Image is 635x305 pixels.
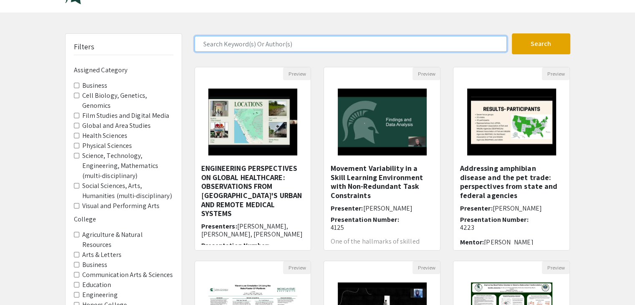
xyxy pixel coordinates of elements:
[82,111,170,121] label: Film Studies and Digital Media
[82,81,108,91] label: Business
[542,261,569,274] button: Preview
[82,270,173,280] label: Communication Arts & Sciences
[492,204,541,213] span: [PERSON_NAME]
[82,181,173,201] label: Social Sciences, Arts, Humanities (multi-disciplinary)
[460,164,563,200] h5: Addressing amphibian disease and the pet trade: perspectives from state and federal agencies
[200,80,306,164] img: <p><strong style="color: rgb(0, 0, 0);">ENGINEERING PERSPECTIVES ON GLOBAL HEALTHCARE: OBSERVATIO...
[195,67,311,251] div: Open Presentation <p><strong style="color: rgb(0, 0, 0);">ENGINEERING PERSPECTIVES ON GLOBAL HEAL...
[201,241,270,250] span: Presentation Number:
[542,67,569,80] button: Preview
[201,222,305,238] h6: Presenters:
[82,230,173,250] label: Agriculture & Natural Resources
[460,238,484,247] span: Mentor:
[459,80,564,164] img: <p><span style="background-color: rgb(238, 238, 238); color: rgb(51, 51, 51);">Addressing amphibi...
[453,67,570,251] div: Open Presentation <p><span style="background-color: rgb(238, 238, 238); color: rgb(51, 51, 51);">...
[201,164,305,218] h5: ENGINEERING PERSPECTIVES ON GLOBAL HEALTHCARE: OBSERVATIONS FROM [GEOGRAPHIC_DATA]'S URBAN AND RE...
[412,261,440,274] button: Preview
[330,237,423,259] span: One of the hallmarks of skilled performance is the ability to not only produce a high lev...
[195,36,507,52] input: Search Keyword(s) Or Author(s)
[82,290,118,300] label: Engineering
[74,66,173,74] h6: Assigned Category
[460,215,528,224] span: Presentation Number:
[460,204,563,212] h6: Presenter:
[363,204,412,213] span: [PERSON_NAME]
[283,67,311,80] button: Preview
[82,250,121,260] label: Arts & Letters
[82,280,111,290] label: Education
[324,67,440,251] div: Open Presentation <p>Movement Variability in a Skill Learning Environment with Non-Redundant Task...
[330,224,434,231] p: 4125
[330,164,434,200] h5: Movement Variability in a Skill Learning Environment with Non-Redundant Task Constraints
[201,222,303,239] span: [PERSON_NAME], [PERSON_NAME], [PERSON_NAME]
[283,261,311,274] button: Preview
[412,67,440,80] button: Preview
[484,238,533,247] span: [PERSON_NAME]
[74,215,173,223] h6: College
[82,151,173,181] label: Science, Technology, Engineering, Mathematics (multi-disciplinary)
[330,204,434,212] h6: Presenter:
[6,267,35,299] iframe: Chat
[82,121,151,131] label: Global and Area Studies
[82,91,173,111] label: Cell Biology, Genetics, Genomics
[82,131,128,141] label: Health Sciences
[329,80,435,164] img: <p>Movement Variability in a Skill Learning Environment with Non-Redundant Task Constraints</p>
[82,141,132,151] label: Physical Sciences
[460,224,563,231] p: 4223
[74,42,95,51] h5: Filters
[82,260,108,270] label: Business
[82,201,160,211] label: Visual and Performing Arts
[512,33,570,54] button: Search
[330,215,399,224] span: Presentation Number:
